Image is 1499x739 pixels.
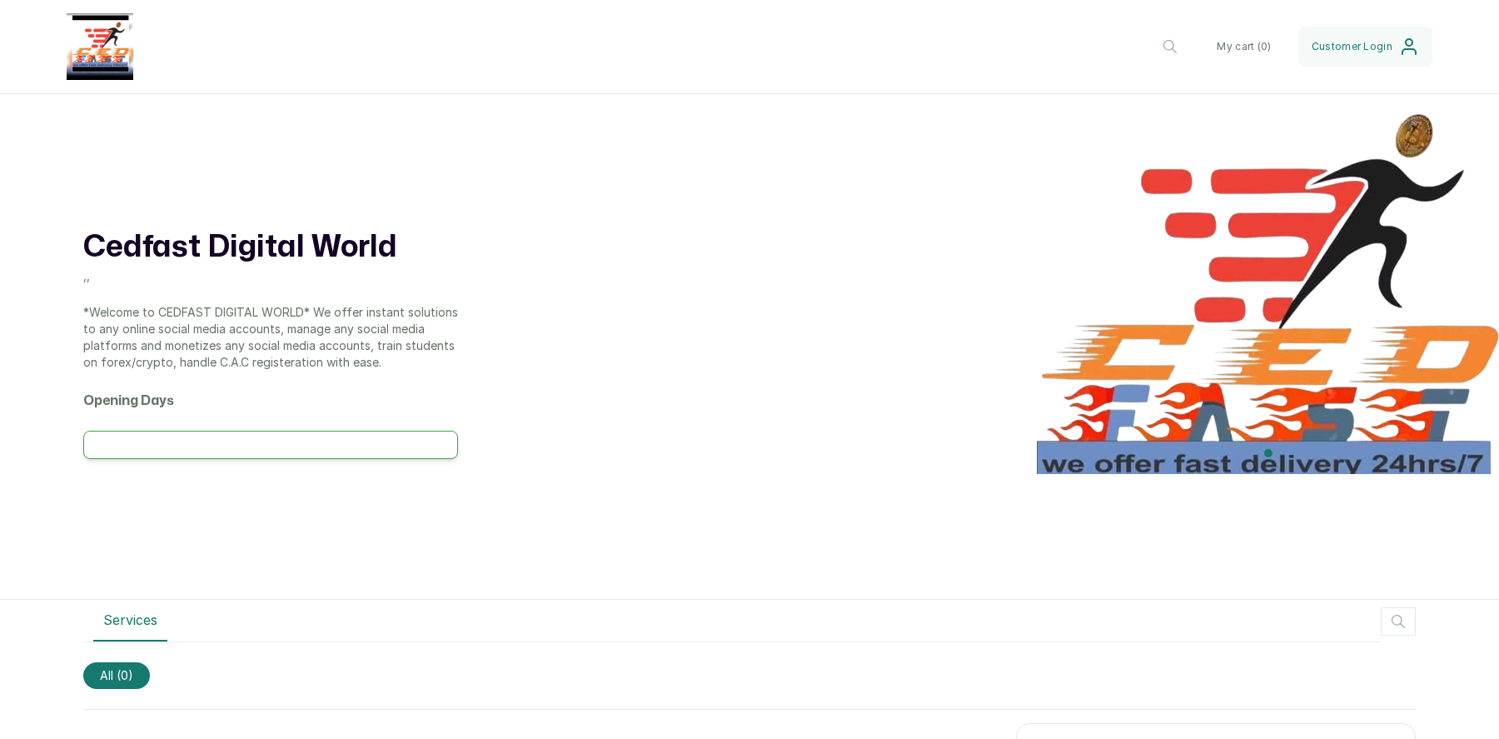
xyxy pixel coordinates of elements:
[83,227,458,267] h1: Cedfast Digital World
[1312,40,1392,53] span: Customer Login
[93,600,167,642] button: Services
[83,391,458,411] h2: Opening Days
[83,304,458,371] p: *Welcome to CEDFAST DIGITAL WORLD* We offer instant solutions to any online social media accounts...
[1037,100,1499,474] img: header image
[1203,27,1284,67] button: My cart (0)
[1298,27,1432,67] button: Customer Login
[67,13,133,80] img: business logo
[83,662,150,689] span: All (0)
[83,267,458,284] p: , ,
